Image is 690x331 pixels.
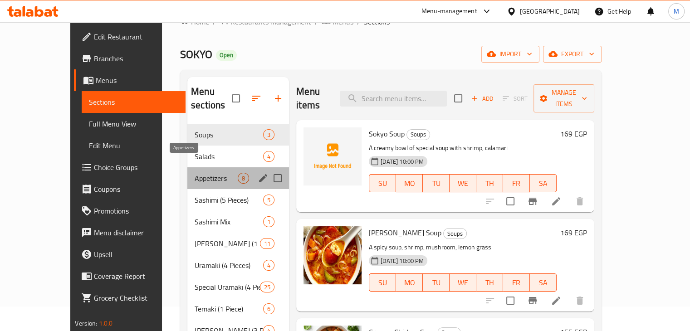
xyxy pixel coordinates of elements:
[476,174,503,192] button: TH
[82,135,186,156] a: Edit Menu
[195,216,263,227] div: Sashimi Mix
[187,167,289,189] div: Appetizers8edit
[263,195,274,205] div: items
[195,303,263,314] div: Temaki (1 Piece)
[450,273,476,292] button: WE
[264,131,274,139] span: 3
[187,189,289,211] div: Sashimi (5 Pieces)5
[180,44,212,64] span: SOKYO
[94,205,178,216] span: Promotions
[264,305,274,313] span: 6
[421,6,477,17] div: Menu-management
[74,200,186,222] a: Promotions
[187,254,289,276] div: Uramaki (4 Pieces)4
[75,317,97,329] span: Version:
[373,276,392,289] span: SU
[74,243,186,265] a: Upsell
[263,151,274,162] div: items
[468,92,497,106] button: Add
[303,127,362,185] img: Sokyo Soup
[74,48,186,69] a: Branches
[470,93,494,104] span: Add
[315,16,318,27] li: /
[480,276,499,289] span: TH
[195,173,238,184] span: Appetizers
[303,226,362,284] img: Tom Yum Soup
[94,292,178,303] span: Grocery Checklist
[501,192,520,211] span: Select to update
[423,174,450,192] button: TU
[377,257,427,265] span: [DATE] 10:00 PM
[74,178,186,200] a: Coupons
[187,124,289,146] div: Soups3
[373,177,392,190] span: SU
[489,49,532,60] span: import
[503,273,530,292] button: FR
[296,85,328,112] h2: Menu items
[74,265,186,287] a: Coverage Report
[369,127,405,141] span: Sokyo Soup
[497,92,533,106] span: Select section first
[263,129,274,140] div: items
[187,298,289,320] div: Temaki (1 Piece)6
[423,273,450,292] button: TU
[89,118,178,129] span: Full Menu View
[195,195,263,205] div: Sashimi (5 Pieces)
[263,216,274,227] div: items
[216,50,237,61] div: Open
[522,290,543,312] button: Branch-specific-item
[468,92,497,106] span: Add item
[187,211,289,233] div: Sashimi Mix1
[674,6,679,16] span: M
[94,53,178,64] span: Branches
[99,317,113,329] span: 1.0.0
[263,260,274,271] div: items
[260,239,274,248] span: 11
[195,260,263,271] span: Uramaki (4 Pieces)
[260,283,274,292] span: 25
[238,173,249,184] div: items
[450,174,476,192] button: WE
[94,249,178,260] span: Upsell
[369,242,556,253] p: A spicy soup, shrimp, mushroom, lemon grass
[453,276,473,289] span: WE
[187,233,289,254] div: [PERSON_NAME] (1 Piece)11
[340,91,447,107] input: search
[74,287,186,309] a: Grocery Checklist
[520,6,580,16] div: [GEOGRAPHIC_DATA]
[453,177,473,190] span: WE
[443,228,467,239] div: Soups
[260,238,274,249] div: items
[82,91,186,113] a: Sections
[187,146,289,167] div: Salads4
[396,174,423,192] button: MO
[449,89,468,108] span: Select section
[195,151,263,162] span: Salads
[94,162,178,173] span: Choice Groups
[220,16,311,28] a: Restaurants management
[267,88,289,109] button: Add section
[94,31,178,42] span: Edit Restaurant
[264,196,274,204] span: 5
[530,273,557,292] button: SA
[195,129,263,140] span: Soups
[74,156,186,178] a: Choice Groups
[94,271,178,282] span: Coverage Report
[264,218,274,226] span: 1
[551,295,562,306] a: Edit menu item
[407,129,430,140] span: Soups
[187,276,289,298] div: Special Uramaki (4 Pieces)25
[377,157,427,166] span: [DATE] 10:00 PM
[396,273,423,292] button: MO
[426,276,446,289] span: TU
[533,177,553,190] span: SA
[260,282,274,292] div: items
[89,97,178,107] span: Sections
[333,16,353,27] span: Menus
[96,75,178,86] span: Menus
[195,282,260,292] div: Special Uramaki (4 Pieces)
[180,16,209,27] a: Home
[369,273,396,292] button: SU
[369,142,556,154] p: A creamy bowl of special soup with shrimp, calamari
[569,190,591,212] button: delete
